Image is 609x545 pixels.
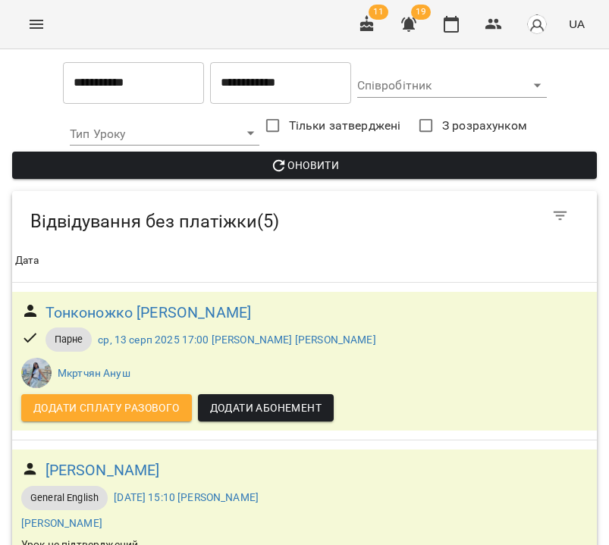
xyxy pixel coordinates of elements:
span: Дата [15,252,594,270]
span: Парне [46,333,93,346]
button: Додати сплату разового [21,394,192,421]
a: Мкртчян Ануш [58,367,130,379]
button: Menu [18,6,55,42]
a: Тонконожко [PERSON_NAME] [46,301,252,324]
span: 19 [411,5,431,20]
img: Мкртчян Ануш [21,358,52,388]
div: Sort [15,252,39,270]
a: [PERSON_NAME] [21,517,102,529]
span: Додати Абонемент [210,399,322,417]
button: Оновити [12,152,597,179]
a: [DATE] 15:10 [PERSON_NAME] [114,491,259,503]
div: Дата [15,252,39,270]
span: Оновити [24,156,585,174]
span: UA [569,16,585,32]
span: Тільки затверджені [289,117,401,135]
button: UA [563,10,591,38]
div: Table Toolbar [12,191,597,240]
button: Фільтр [542,198,579,234]
span: З розрахунком [442,117,527,135]
span: Додати сплату разового [33,399,180,417]
span: General English [21,491,108,505]
span: 11 [369,5,388,20]
h5: Відвідування без платіжки ( 5 ) [30,210,411,233]
img: avatar_s.png [526,14,548,35]
a: ср, 13 серп 2025 17:00 [PERSON_NAME] [PERSON_NAME] [98,334,375,346]
a: [PERSON_NAME] [46,459,160,482]
button: Додати Абонемент [198,394,334,421]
